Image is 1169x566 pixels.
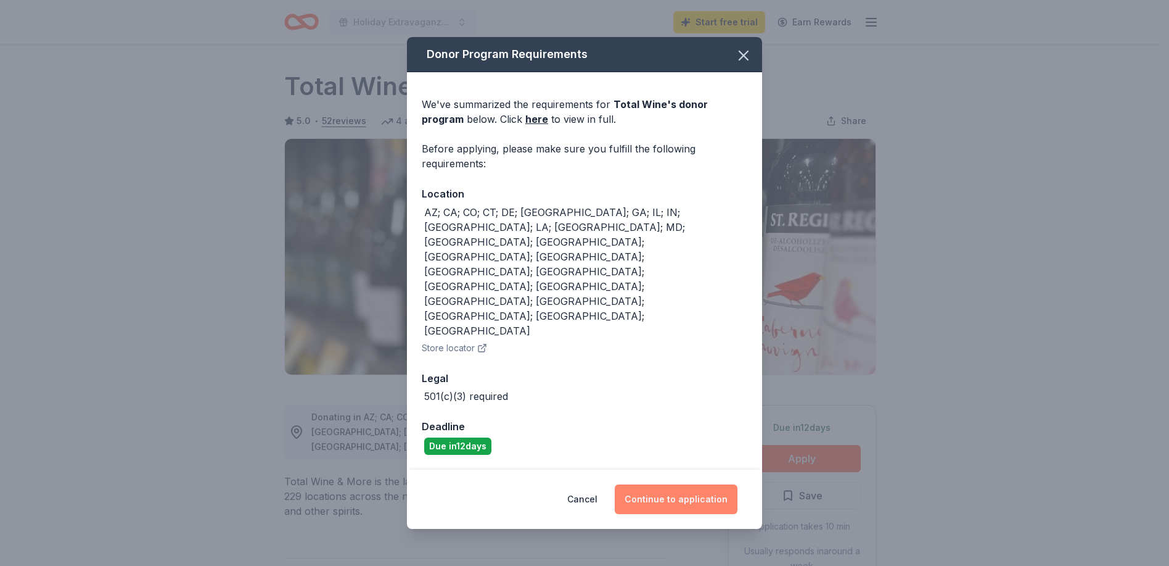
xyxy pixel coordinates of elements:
[422,418,747,435] div: Deadline
[615,485,737,514] button: Continue to application
[422,370,747,386] div: Legal
[407,37,762,72] div: Donor Program Requirements
[422,141,747,171] div: Before applying, please make sure you fulfill the following requirements:
[422,186,747,202] div: Location
[424,438,491,455] div: Due in 12 days
[424,389,508,404] div: 501(c)(3) required
[424,205,747,338] div: AZ; CA; CO; CT; DE; [GEOGRAPHIC_DATA]; GA; IL; IN; [GEOGRAPHIC_DATA]; LA; [GEOGRAPHIC_DATA]; MD; ...
[422,97,747,127] div: We've summarized the requirements for below. Click to view in full.
[567,485,597,514] button: Cancel
[525,112,548,127] a: here
[422,341,487,356] button: Store locator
